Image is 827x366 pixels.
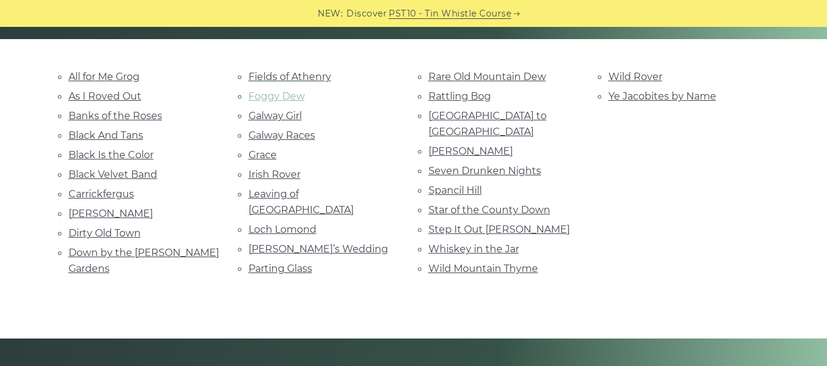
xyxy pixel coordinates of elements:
a: Leaving of [GEOGRAPHIC_DATA] [249,188,354,216]
a: [GEOGRAPHIC_DATA] to [GEOGRAPHIC_DATA] [428,110,547,137]
a: Black Velvet Band [69,169,157,180]
a: Seven Drunken Nights [428,165,541,177]
a: Grace [249,149,277,161]
a: Dirty Old Town [69,227,141,239]
a: Wild Mountain Thyme [428,263,538,274]
a: Star of the County Down [428,204,550,216]
a: All for Me Grog [69,71,140,82]
a: Galway Races [249,130,315,141]
a: Banks of the Roses [69,110,162,122]
a: PST10 - Tin Whistle Course [389,7,511,21]
a: Spancil Hill [428,185,482,196]
a: [PERSON_NAME] [428,145,513,157]
a: Rare Old Mountain Dew [428,71,546,82]
a: Irish Rover [249,169,301,180]
a: Loch Lomond [249,224,316,235]
a: As I Roved Out [69,90,141,102]
a: Fields of Athenry [249,71,331,82]
a: Step It Out [PERSON_NAME] [428,224,570,235]
a: Black And Tans [69,130,143,141]
a: Galway Girl [249,110,302,122]
a: Foggy Dew [249,90,305,102]
span: Discover [346,7,387,21]
a: [PERSON_NAME] [69,208,153,219]
a: Black Is the Color [69,149,154,161]
a: Whiskey in the Jar [428,243,519,255]
a: [PERSON_NAME]’s Wedding [249,243,388,255]
a: Rattling Bog [428,90,491,102]
a: Ye Jacobites by Name [608,90,716,102]
span: NEW: [318,7,343,21]
a: Wild Rover [608,71,662,82]
a: Carrickfergus [69,188,134,200]
a: Down by the [PERSON_NAME] Gardens [69,247,219,274]
a: Parting Glass [249,263,312,274]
